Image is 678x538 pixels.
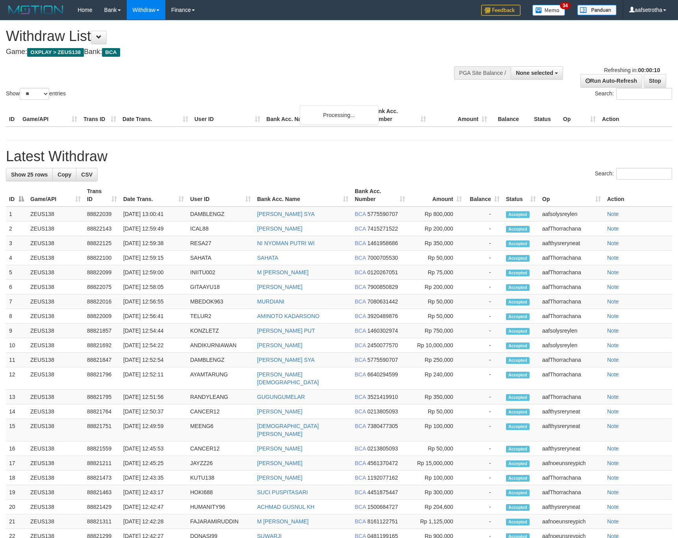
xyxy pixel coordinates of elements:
[6,485,27,500] td: 19
[187,390,254,404] td: RANDYLEANG
[257,371,319,385] a: [PERSON_NAME][DEMOGRAPHIC_DATA]
[367,445,398,452] span: Copy 0213805093 to clipboard
[257,475,302,481] a: [PERSON_NAME]
[84,338,120,353] td: 88821692
[539,222,604,236] td: aafThorrachana
[120,184,187,207] th: Date Trans.: activate to sort column ascending
[27,367,84,390] td: ZEUS138
[84,251,120,265] td: 88822100
[580,74,642,87] a: Run Auto-Refresh
[254,184,352,207] th: Bank Acc. Name: activate to sort column ascending
[367,255,398,261] span: Copy 7000705530 to clipboard
[6,419,27,441] td: 15
[187,367,254,390] td: AYAMTARUNG
[355,211,366,217] span: BCA
[57,171,71,178] span: Copy
[84,265,120,280] td: 88822099
[6,367,27,390] td: 12
[465,222,503,236] td: -
[257,445,302,452] a: [PERSON_NAME]
[84,485,120,500] td: 88821463
[367,284,398,290] span: Copy 7900850829 to clipboard
[120,294,187,309] td: [DATE] 12:56:55
[408,324,465,338] td: Rp 750,000
[27,419,84,441] td: ZEUS138
[408,236,465,251] td: Rp 350,000
[539,324,604,338] td: aafsolysreylen
[408,280,465,294] td: Rp 200,000
[465,207,503,222] td: -
[257,357,315,363] a: [PERSON_NAME] SYA
[607,460,619,466] a: Note
[532,5,565,16] img: Button%20Memo.svg
[408,207,465,222] td: Rp 800,000
[355,313,366,319] span: BCA
[516,70,553,76] span: None selected
[367,298,398,305] span: Copy 7080631442 to clipboard
[408,419,465,441] td: Rp 100,000
[465,294,503,309] td: -
[465,404,503,419] td: -
[187,353,254,367] td: DAMBLENGZ
[84,309,120,324] td: 88822009
[604,184,672,207] th: Action
[607,518,619,525] a: Note
[539,236,604,251] td: aafthysreryneat
[539,265,604,280] td: aafThorrachana
[355,342,366,348] span: BCA
[367,225,398,232] span: Copy 7415271522 to clipboard
[607,211,619,217] a: Note
[465,309,503,324] td: -
[429,104,490,127] th: Amount
[607,298,619,305] a: Note
[119,104,191,127] th: Date Trans.
[187,207,254,222] td: DAMBLENGZ
[465,265,503,280] td: -
[6,168,53,181] a: Show 25 rows
[84,353,120,367] td: 88821847
[120,338,187,353] td: [DATE] 12:54:22
[355,357,366,363] span: BCA
[120,471,187,485] td: [DATE] 12:43:35
[367,328,398,334] span: Copy 1460302974 to clipboard
[120,251,187,265] td: [DATE] 12:59:15
[465,367,503,390] td: -
[257,518,309,525] a: M [PERSON_NAME]
[27,309,84,324] td: ZEUS138
[187,441,254,456] td: CANCER12
[465,338,503,353] td: -
[187,404,254,419] td: CANCER12
[355,269,366,276] span: BCA
[506,372,530,378] span: Accepted
[257,313,319,319] a: AMINOTO KADARSONO
[539,251,604,265] td: aafThorrachana
[506,270,530,276] span: Accepted
[539,309,604,324] td: aafThorrachana
[6,294,27,309] td: 7
[408,441,465,456] td: Rp 50,000
[607,394,619,400] a: Note
[120,441,187,456] td: [DATE] 12:45:53
[408,367,465,390] td: Rp 240,000
[490,104,531,127] th: Balance
[263,104,369,127] th: Bank Acc. Name
[367,394,398,400] span: Copy 3521419910 to clipboard
[355,255,366,261] span: BCA
[84,367,120,390] td: 88821796
[465,419,503,441] td: -
[187,265,254,280] td: INIITU002
[355,445,366,452] span: BCA
[506,328,530,335] span: Accepted
[6,471,27,485] td: 18
[367,269,398,276] span: Copy 0120267051 to clipboard
[84,207,120,222] td: 88822039
[577,5,617,15] img: panduan.png
[120,390,187,404] td: [DATE] 12:51:56
[187,471,254,485] td: KUTU138
[506,240,530,247] span: Accepted
[27,48,84,57] span: OXPLAY > ZEUS138
[539,367,604,390] td: aafThorrachana
[355,298,366,305] span: BCA
[560,2,571,9] span: 34
[257,394,305,400] a: GUGUNGUMELAR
